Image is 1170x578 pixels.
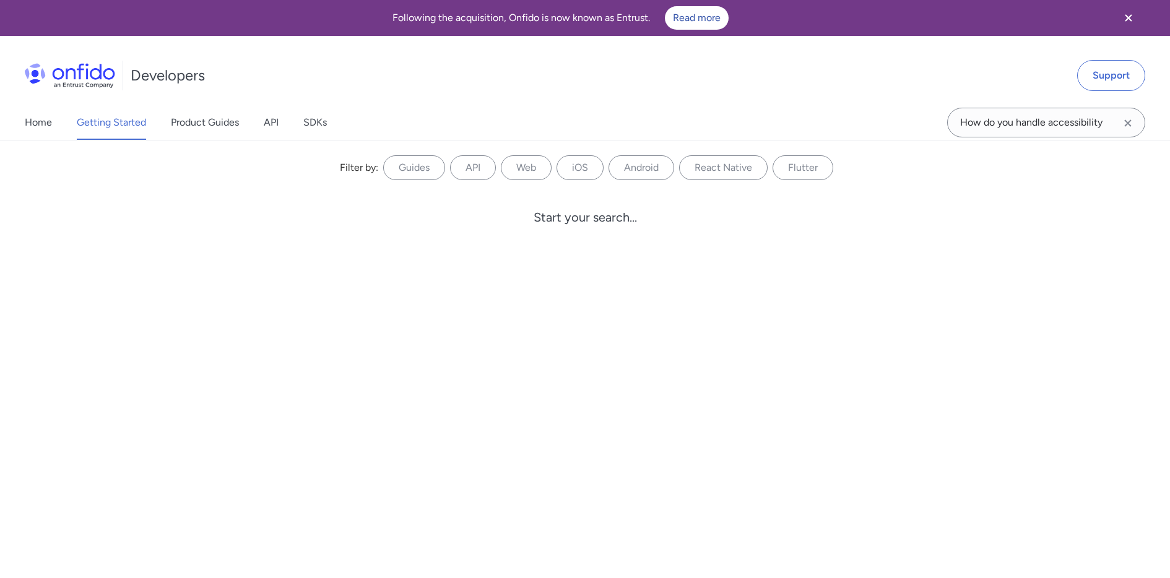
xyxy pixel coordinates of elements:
div: Following the acquisition, Onfido is now known as Entrust. [15,6,1106,30]
a: Read more [665,6,729,30]
input: Onfido search input field [947,108,1145,137]
label: API [450,155,496,180]
label: Web [501,155,552,180]
label: React Native [679,155,768,180]
div: Filter by: [340,160,378,175]
a: Product Guides [171,105,239,140]
a: API [264,105,279,140]
label: Android [609,155,674,180]
a: SDKs [303,105,327,140]
a: Getting Started [77,105,146,140]
div: Start your search... [534,210,637,225]
svg: Close banner [1121,11,1136,25]
img: Onfido Logo [25,63,115,88]
svg: Clear search field button [1120,116,1135,131]
h1: Developers [131,66,205,85]
label: Guides [383,155,445,180]
a: Home [25,105,52,140]
a: Support [1077,60,1145,91]
label: Flutter [773,155,833,180]
button: Close banner [1106,2,1151,33]
label: iOS [557,155,604,180]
